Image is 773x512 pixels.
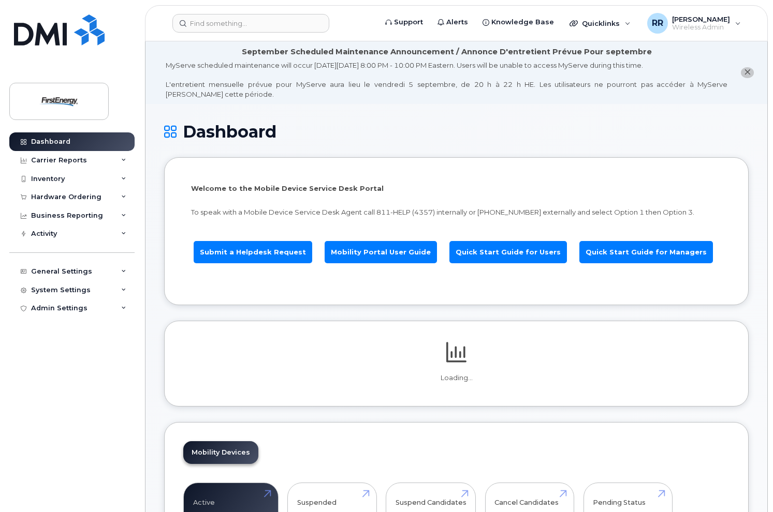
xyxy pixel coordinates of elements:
div: September Scheduled Maintenance Announcement / Annonce D'entretient Prévue Pour septembre [242,47,652,57]
a: Mobility Portal User Guide [325,241,437,263]
a: Quick Start Guide for Users [449,241,567,263]
h1: Dashboard [164,123,749,141]
a: Submit a Helpdesk Request [194,241,312,263]
a: Mobility Devices [183,441,258,464]
a: Quick Start Guide for Managers [579,241,713,263]
p: Welcome to the Mobile Device Service Desk Portal [191,184,722,193]
p: Loading... [183,373,730,383]
button: close notification [741,67,754,78]
div: MyServe scheduled maintenance will occur [DATE][DATE] 8:00 PM - 10:00 PM Eastern. Users will be u... [166,61,727,99]
p: To speak with a Mobile Device Service Desk Agent call 811-HELP (4357) internally or [PHONE_NUMBER... [191,207,722,217]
